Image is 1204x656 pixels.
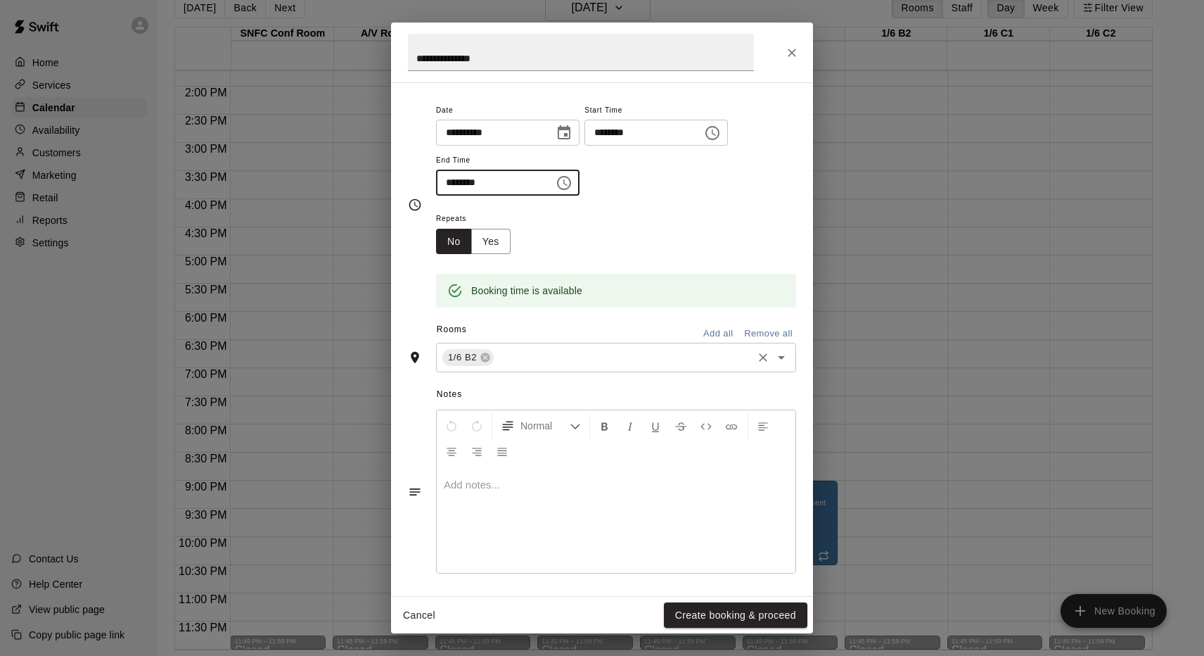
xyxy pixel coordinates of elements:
button: Justify Align [490,439,514,464]
button: Insert Code [694,413,718,439]
span: End Time [436,151,579,170]
span: Date [436,101,579,120]
button: Add all [696,323,741,345]
button: Yes [471,229,511,255]
div: Booking time is available [471,278,582,303]
button: Format Bold [593,413,617,439]
button: Choose time, selected time is 10:15 PM [550,169,578,197]
svg: Notes [408,485,422,499]
span: Repeats [436,210,522,229]
button: Choose time, selected time is 9:00 PM [698,119,726,147]
span: Normal [520,419,570,433]
button: Left Align [751,413,775,439]
span: 1/6 B2 [442,351,482,365]
button: Redo [465,413,489,439]
span: Start Time [584,101,728,120]
div: outlined button group [436,229,511,255]
button: Right Align [465,439,489,464]
svg: Timing [408,198,422,212]
button: Format Strikethrough [669,413,693,439]
button: Undo [440,413,463,439]
button: Format Underline [643,413,667,439]
button: Clear [753,348,773,367]
button: Create booking & proceed [664,603,807,629]
button: Cancel [397,603,442,629]
button: Remove all [741,323,796,345]
svg: Rooms [408,351,422,365]
span: Rooms [437,324,467,334]
button: Choose date, selected date is Sep 10, 2025 [550,119,578,147]
span: Notes [437,384,796,406]
button: Formatting Options [495,413,587,439]
button: Open [771,348,791,367]
div: 1/6 B2 [442,349,494,366]
button: Close [779,40,805,65]
button: No [436,229,472,255]
button: Center Align [440,439,463,464]
button: Format Italics [618,413,642,439]
button: Insert Link [719,413,743,439]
